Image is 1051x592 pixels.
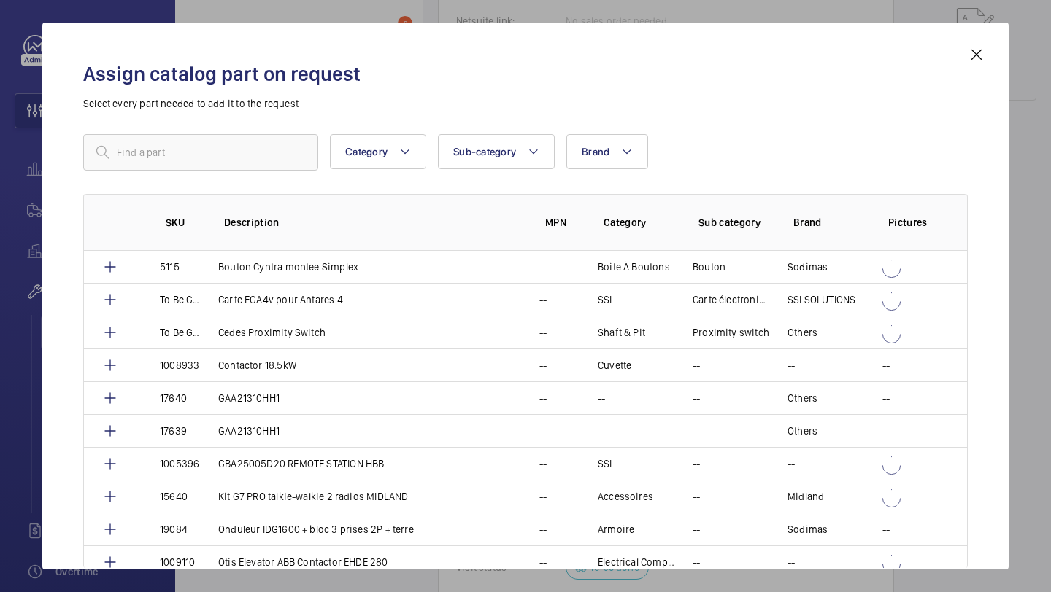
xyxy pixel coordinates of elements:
[693,522,700,537] p: --
[598,358,631,373] p: Cuvette
[218,489,408,504] p: Kit G7 PRO talkie-walkie 2 radios MIDLAND
[539,391,547,405] p: --
[788,424,817,438] p: Others
[693,456,700,471] p: --
[539,325,547,340] p: --
[693,260,725,274] p: Bouton
[539,555,547,569] p: --
[160,391,187,405] p: 17640
[882,391,890,405] p: --
[218,424,280,438] p: GAA21310HH1
[218,260,358,274] p: Bouton Cyntra montee Simplex
[539,358,547,373] p: --
[539,260,547,274] p: --
[160,489,188,504] p: 15640
[693,358,700,373] p: --
[882,424,890,438] p: --
[888,215,938,230] p: Pictures
[160,358,199,373] p: 1008933
[160,456,199,471] p: 1005396
[882,522,890,537] p: --
[438,134,555,169] button: Sub-category
[693,391,700,405] p: --
[224,215,522,230] p: Description
[598,391,605,405] p: --
[539,456,547,471] p: --
[788,489,824,504] p: Midland
[566,134,648,169] button: Brand
[160,260,180,274] p: 5115
[598,424,605,438] p: --
[539,424,547,438] p: --
[788,358,795,373] p: --
[598,555,675,569] p: Electrical Components
[598,489,653,504] p: Accessoires
[788,391,817,405] p: Others
[788,522,828,537] p: Sodimas
[793,215,865,230] p: Brand
[693,555,700,569] p: --
[698,215,770,230] p: Sub category
[218,292,343,307] p: Carte EGA4v pour Antares 4
[539,292,547,307] p: --
[788,456,795,471] p: --
[598,325,645,340] p: Shaft & Pit
[693,424,700,438] p: --
[160,555,195,569] p: 1009110
[598,260,670,274] p: Boite À Boutons
[218,555,388,569] p: Otis Elevator ABB Contactor EHDE 280
[788,292,855,307] p: SSI SOLUTIONS
[598,292,612,307] p: SSI
[882,358,890,373] p: --
[453,146,516,157] span: Sub-category
[693,489,700,504] p: --
[166,215,201,230] p: SKU
[345,146,388,157] span: Category
[539,489,547,504] p: --
[330,134,426,169] button: Category
[160,325,201,340] p: To Be Generated
[598,456,612,471] p: SSI
[160,522,188,537] p: 19084
[83,61,968,87] h2: Assign catalog part on request
[539,522,547,537] p: --
[83,96,968,111] p: Select every part needed to add it to the request
[604,215,675,230] p: Category
[693,292,770,307] p: Carte électronique
[788,325,817,340] p: Others
[218,391,280,405] p: GAA21310HH1
[582,146,609,157] span: Brand
[218,522,414,537] p: Onduleur IDG1600 + bloc 3 prises 2P + terre
[218,456,384,471] p: GBA25005D20 REMOTE STATION HBB
[788,260,828,274] p: Sodimas
[160,292,201,307] p: To Be Generated
[788,555,795,569] p: --
[218,325,326,340] p: Cedes Proximity Switch
[83,134,318,171] input: Find a part
[693,325,769,340] p: Proximity switch
[545,215,580,230] p: MPN
[598,522,634,537] p: Armoire
[160,424,187,438] p: 17639
[218,358,296,373] p: Contactor 18.5kW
